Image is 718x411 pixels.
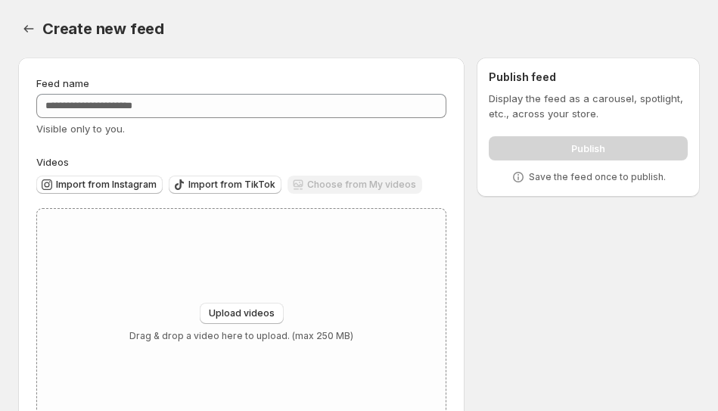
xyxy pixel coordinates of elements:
[169,176,281,194] button: Import from TikTok
[529,171,666,183] p: Save the feed once to publish.
[42,20,164,38] span: Create new feed
[200,303,284,324] button: Upload videos
[489,91,688,121] p: Display the feed as a carousel, spotlight, etc., across your store.
[36,123,125,135] span: Visible only to you.
[56,179,157,191] span: Import from Instagram
[489,70,688,85] h2: Publish feed
[209,307,275,319] span: Upload videos
[188,179,275,191] span: Import from TikTok
[36,176,163,194] button: Import from Instagram
[36,77,89,89] span: Feed name
[18,18,39,39] button: Settings
[129,330,353,342] p: Drag & drop a video here to upload. (max 250 MB)
[36,156,69,168] span: Videos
